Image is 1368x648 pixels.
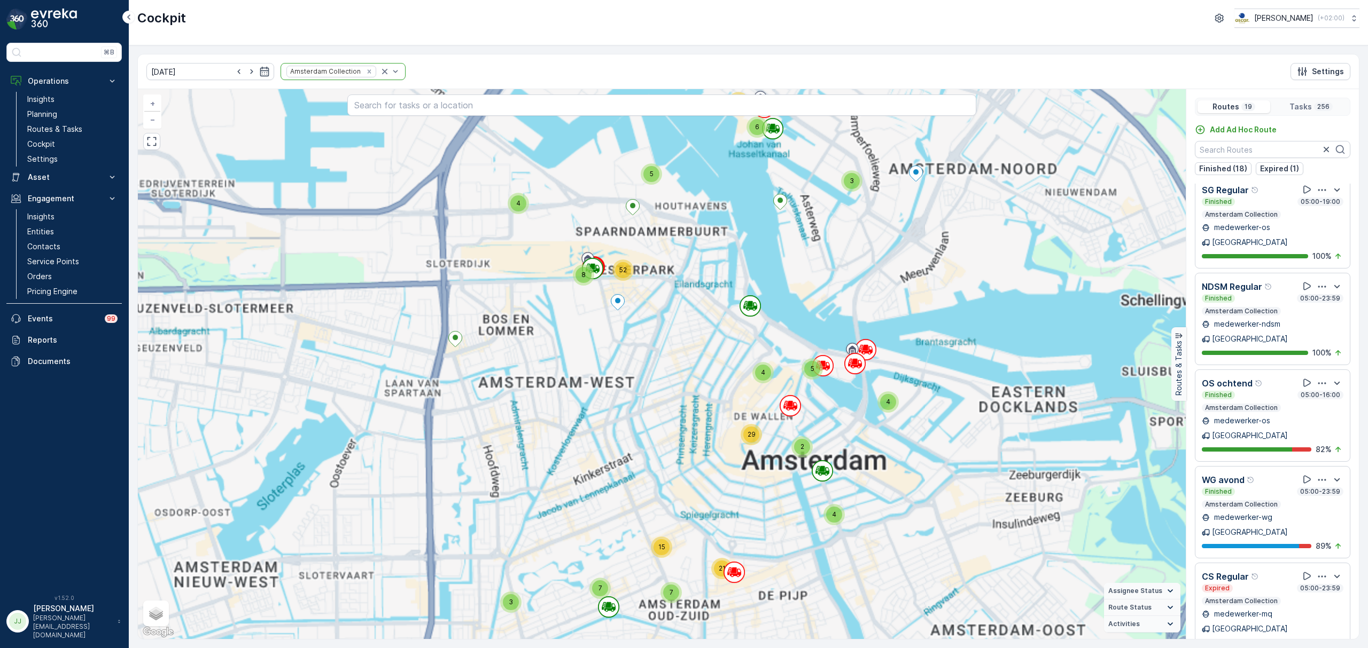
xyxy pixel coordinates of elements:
p: Expired [1204,584,1231,592]
a: Settings [23,152,122,167]
span: + [150,99,155,108]
a: Service Points [23,254,122,269]
a: Layers [144,602,168,625]
p: 05:00-16:00 [1300,391,1341,399]
div: Help Tooltip Icon [1255,379,1263,388]
p: medewerker-mq [1212,609,1272,619]
div: 4 [823,504,845,525]
p: Amsterdam Collection [1204,597,1279,605]
div: 3 [841,170,862,192]
div: 8 [573,264,594,286]
a: Documents [6,351,122,372]
div: 4 [877,391,899,413]
div: 21 [711,558,733,579]
p: 99 [107,314,115,323]
p: [PERSON_NAME] [1254,13,1313,23]
a: Planning [23,107,122,122]
a: Open this area in Google Maps (opens a new window) [141,625,176,639]
a: Insights [23,92,122,107]
p: Asset [28,172,100,183]
a: Routes & Tasks [23,122,122,137]
p: OS ochtend [1202,377,1253,390]
a: Contacts [23,239,122,254]
img: logo_dark-DEwI_e13.png [31,9,77,30]
button: JJ[PERSON_NAME][PERSON_NAME][EMAIL_ADDRESS][DOMAIN_NAME] [6,603,122,639]
p: Finished [1204,197,1233,206]
p: Pricing Engine [27,286,77,297]
div: 6 [747,116,768,138]
p: 89 % [1316,541,1332,551]
p: 05:00-23:59 [1299,294,1341,303]
p: 0 % [1320,637,1332,648]
p: 82 % [1316,444,1332,455]
a: Reports [6,329,122,351]
p: [GEOGRAPHIC_DATA] [1212,237,1288,248]
p: [PERSON_NAME][EMAIL_ADDRESS][DOMAIN_NAME] [33,614,112,639]
p: Routes & Tasks [27,124,82,135]
p: Contacts [27,241,60,252]
div: 7 [589,578,611,599]
p: WG avond [1202,473,1245,486]
p: 05:00-19:00 [1300,197,1341,206]
button: Finished (18) [1195,162,1252,175]
p: 100 % [1312,251,1332,262]
span: 6 [755,123,759,131]
p: Cockpit [137,10,186,27]
p: Service Points [27,256,79,267]
div: Help Tooltip Icon [1264,282,1273,291]
span: 7 [670,588,673,596]
p: [GEOGRAPHIC_DATA] [1212,334,1288,344]
span: 3 [850,177,854,185]
button: Engagement [6,188,122,209]
p: Finished [1204,391,1233,399]
img: Google [141,625,176,639]
p: Orders [27,271,52,282]
img: basis-logo_rgb2x.png [1234,12,1250,24]
span: − [150,115,156,124]
input: dd/mm/yyyy [146,63,274,80]
p: ( +02:00 ) [1318,14,1344,22]
span: 21 [719,564,726,572]
button: [PERSON_NAME](+02:00) [1234,9,1359,28]
span: 4 [832,510,836,518]
div: 7 [660,582,682,603]
p: NDSM Regular [1202,280,1262,293]
div: 15 [651,536,672,558]
summary: Route Status [1104,599,1180,616]
div: Help Tooltip Icon [1251,572,1260,581]
p: Finished [1204,294,1233,303]
div: 4 [508,193,529,214]
span: Assignee Status [1108,587,1162,595]
p: Reports [28,335,118,345]
a: Cockpit [23,137,122,152]
button: Expired (1) [1256,162,1303,175]
p: Planning [27,109,57,120]
p: Amsterdam Collection [1204,307,1279,315]
img: logo [6,9,28,30]
input: Search for tasks or a location [347,94,976,116]
p: Amsterdam Collection [1204,404,1279,412]
span: Route Status [1108,603,1152,612]
p: Finished [1204,487,1233,496]
span: 29 [748,430,756,438]
p: medewerker-os [1212,415,1270,426]
span: 5 [650,170,654,178]
a: Add Ad Hoc Route [1195,124,1277,135]
p: 05:00-23:59 [1299,487,1341,496]
p: medewerker-wg [1212,512,1272,523]
p: Routes [1212,101,1239,112]
p: 05:00-23:59 [1299,584,1341,592]
p: Amsterdam Collection [1204,210,1279,219]
div: Help Tooltip Icon [1251,186,1260,194]
p: Events [28,313,98,324]
div: 2 [791,436,813,457]
p: Operations [28,76,100,86]
span: 4 [516,199,520,207]
a: Zoom Out [144,112,160,128]
p: [GEOGRAPHIC_DATA] [1212,430,1288,441]
span: 2 [800,442,804,451]
p: Tasks [1289,101,1312,112]
button: Settings [1291,63,1350,80]
span: 7 [598,584,602,592]
div: Amsterdam Collection [287,66,362,76]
